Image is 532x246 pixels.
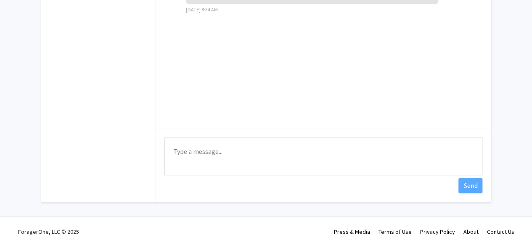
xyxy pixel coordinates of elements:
[334,228,370,235] a: Press & Media
[378,228,412,235] a: Terms of Use
[420,228,455,235] a: Privacy Policy
[487,228,514,235] a: Contact Us
[164,138,482,175] textarea: Message
[463,228,479,235] a: About
[186,6,218,13] span: [DATE] 8:34 AM
[6,208,36,240] iframe: Chat
[458,178,482,193] button: Send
